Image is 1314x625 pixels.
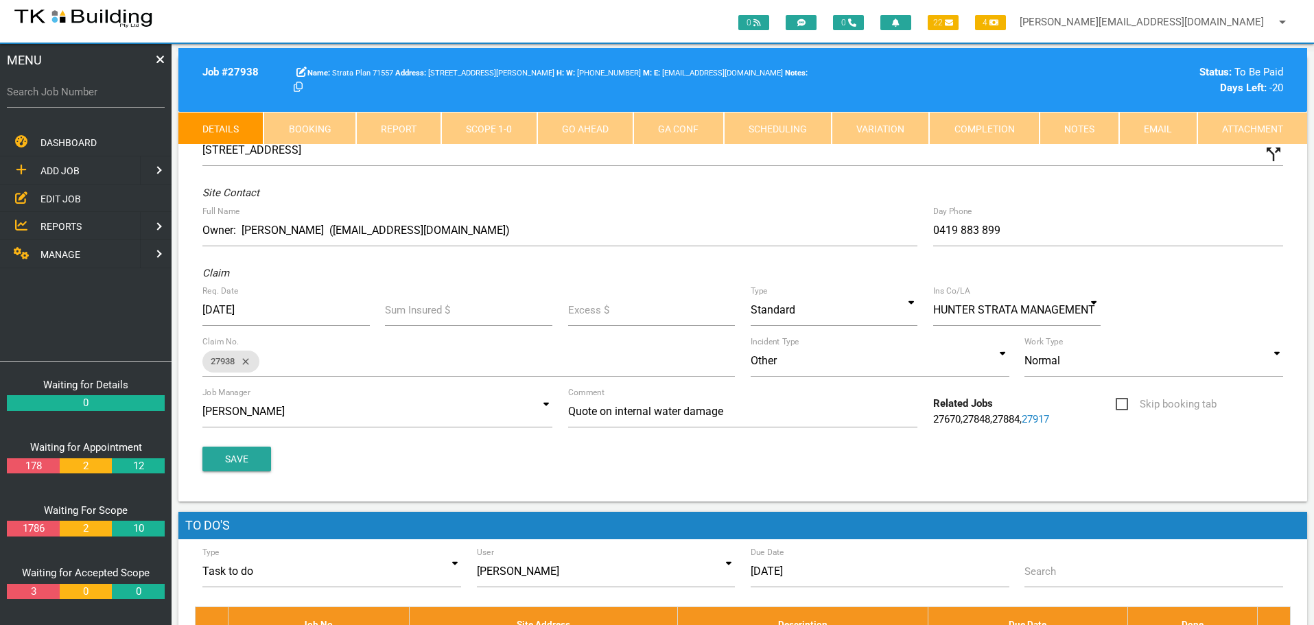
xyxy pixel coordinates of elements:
[643,69,652,78] b: M:
[566,69,575,78] b: W:
[7,521,59,536] a: 1786
[724,112,832,145] a: Scheduling
[14,7,153,29] img: s3file
[1024,564,1056,580] label: Search
[751,335,799,348] label: Incident Type
[833,15,864,30] span: 0
[40,165,80,176] span: ADD JOB
[60,584,112,600] a: 0
[112,458,164,474] a: 12
[202,546,220,558] label: Type
[40,249,80,260] span: MANAGE
[933,285,970,297] label: Ins Co/LA
[929,112,1039,145] a: Completion
[751,546,784,558] label: Due Date
[44,504,128,517] a: Waiting For Scope
[654,69,660,78] b: E:
[202,335,239,348] label: Claim No.
[1024,335,1063,348] label: Work Type
[992,413,1020,425] a: 27884
[43,379,128,391] a: Waiting for Details
[40,137,97,148] span: DASHBOARD
[477,546,494,558] label: User
[738,15,769,30] span: 0
[40,193,81,204] span: EDIT JOB
[928,15,959,30] span: 22
[1263,144,1284,165] i: Click to show custom address field
[751,285,768,297] label: Type
[202,205,239,217] label: Full Name
[112,521,164,536] a: 10
[975,15,1006,30] span: 4
[395,69,426,78] b: Address:
[294,82,303,94] a: Click here copy customer information.
[235,351,251,373] i: close
[933,397,993,410] b: Related Jobs
[178,112,263,145] a: Details
[568,386,605,399] label: Comment
[1119,112,1197,145] a: Email
[1220,82,1267,94] b: Days Left:
[633,112,723,145] a: GA Conf
[1022,413,1049,425] a: 27917
[263,112,355,145] a: Booking
[568,303,609,318] label: Excess $
[7,395,165,411] a: 0
[566,69,641,78] span: [PHONE_NUMBER]
[1197,112,1307,145] a: Attachment
[202,447,271,471] button: Save
[556,69,564,78] b: H:
[933,413,961,425] a: 27670
[7,458,59,474] a: 178
[202,187,259,199] i: Site Contact
[963,413,990,425] a: 27848
[933,205,972,217] label: Day Phone
[60,521,112,536] a: 2
[22,567,150,579] a: Waiting for Accepted Scope
[441,112,537,145] a: Scope 1-0
[1116,396,1217,413] span: Skip booking tab
[395,69,554,78] span: [STREET_ADDRESS][PERSON_NAME]
[1199,66,1232,78] b: Status:
[785,69,808,78] b: Notes:
[60,458,112,474] a: 2
[202,267,229,279] i: Claim
[307,69,393,78] span: Strata Plan 71557
[385,303,450,318] label: Sum Insured $
[30,441,142,453] a: Waiting for Appointment
[7,51,42,69] span: MENU
[654,69,783,78] span: [EMAIL_ADDRESS][DOMAIN_NAME]
[178,512,1307,539] h1: To Do's
[202,386,250,399] label: Job Manager
[7,84,165,100] label: Search Job Number
[40,221,82,232] span: REPORTS
[202,66,259,78] b: Job # 27938
[537,112,633,145] a: Go Ahead
[202,351,259,373] div: 27938
[926,396,1108,427] div: , , ,
[1024,64,1283,95] div: To Be Paid -20
[7,584,59,600] a: 3
[112,584,164,600] a: 0
[307,69,330,78] b: Name:
[202,285,238,297] label: Req. Date
[356,112,441,145] a: Report
[832,112,929,145] a: Variation
[1040,112,1119,145] a: Notes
